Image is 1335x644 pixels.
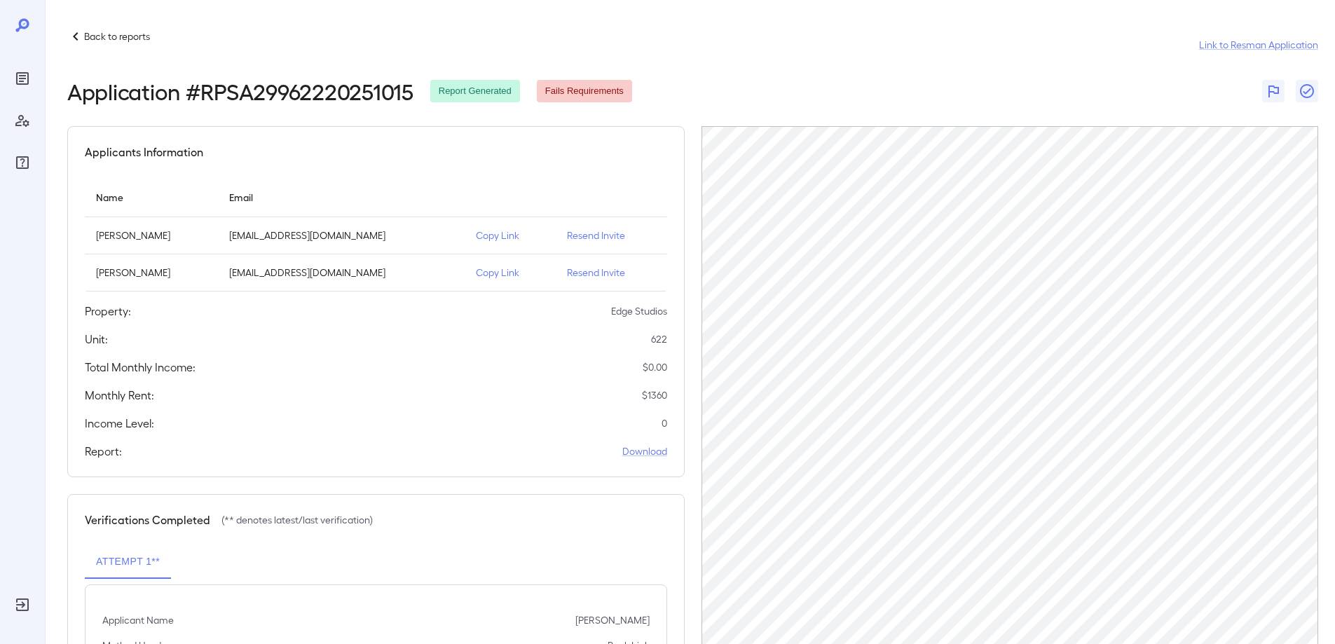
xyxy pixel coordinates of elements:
[567,228,656,242] p: Resend Invite
[85,387,154,404] h5: Monthly Rent:
[611,304,667,318] p: Edge Studios
[642,388,667,402] p: $ 1360
[85,415,154,432] h5: Income Level:
[85,545,171,579] button: Attempt 1**
[84,29,150,43] p: Back to reports
[218,177,465,217] th: Email
[1199,38,1318,52] a: Link to Resman Application
[67,78,413,104] h2: Application # RPSA29962220251015
[575,613,650,627] p: [PERSON_NAME]
[96,266,207,280] p: [PERSON_NAME]
[643,360,667,374] p: $ 0.00
[11,151,34,174] div: FAQ
[662,416,667,430] p: 0
[1262,80,1285,102] button: Flag Report
[229,228,453,242] p: [EMAIL_ADDRESS][DOMAIN_NAME]
[476,266,545,280] p: Copy Link
[476,228,545,242] p: Copy Link
[1296,80,1318,102] button: Close Report
[85,177,667,292] table: simple table
[11,109,34,132] div: Manage Users
[622,444,667,458] a: Download
[537,85,632,98] span: Fails Requirements
[85,303,131,320] h5: Property:
[85,443,122,460] h5: Report:
[221,513,373,527] p: (** denotes latest/last verification)
[430,85,520,98] span: Report Generated
[96,228,207,242] p: [PERSON_NAME]
[102,613,174,627] p: Applicant Name
[85,331,108,348] h5: Unit:
[651,332,667,346] p: 622
[229,266,453,280] p: [EMAIL_ADDRESS][DOMAIN_NAME]
[85,177,218,217] th: Name
[567,266,656,280] p: Resend Invite
[85,359,196,376] h5: Total Monthly Income:
[11,67,34,90] div: Reports
[85,144,203,160] h5: Applicants Information
[85,512,210,528] h5: Verifications Completed
[11,594,34,616] div: Log Out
